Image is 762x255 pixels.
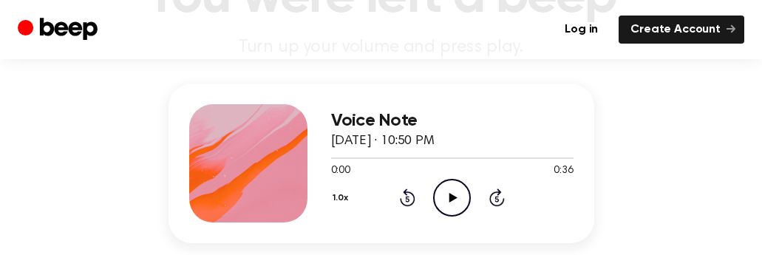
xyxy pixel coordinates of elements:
a: Beep [18,16,101,44]
a: Log in [553,16,610,44]
span: [DATE] · 10:50 PM [331,135,435,148]
span: 0:00 [331,163,350,179]
button: 1.0x [331,186,354,211]
h3: Voice Note [331,111,574,131]
a: Create Account [619,16,744,44]
span: 0:36 [554,163,573,179]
